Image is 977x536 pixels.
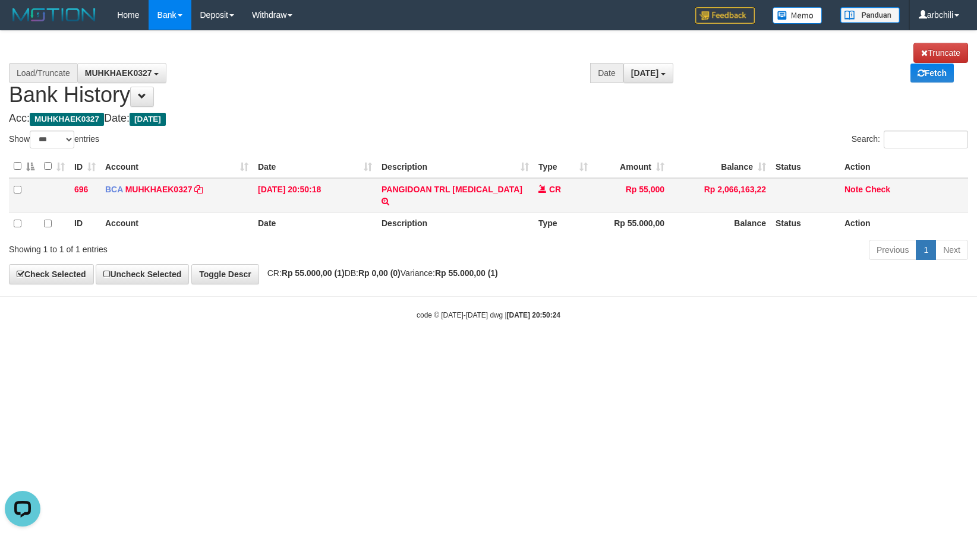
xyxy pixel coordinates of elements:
[9,63,77,83] div: Load/Truncate
[669,178,771,213] td: Rp 2,066,163,22
[9,155,39,178] th: : activate to sort column descending
[852,131,968,148] label: Search:
[39,155,70,178] th: : activate to sort column ascending
[77,63,167,83] button: MUHKHAEK0327
[623,63,673,83] button: [DATE]
[549,185,561,194] span: CR
[771,212,840,235] th: Status
[9,43,968,107] h1: Bank History
[100,155,253,178] th: Account: activate to sort column ascending
[194,185,203,194] a: Copy MUHKHAEK0327 to clipboard
[669,155,771,178] th: Balance: activate to sort column ascending
[507,311,560,319] strong: [DATE] 20:50:24
[417,311,560,319] small: code © [DATE]-[DATE] dwg |
[105,185,123,194] span: BCA
[9,239,398,255] div: Showing 1 to 1 of 1 entries
[253,178,377,213] td: [DATE] 20:50:18
[253,212,377,235] th: Date
[74,185,88,194] span: 696
[261,268,498,278] span: CR: DB: Variance:
[377,212,534,235] th: Description
[695,7,755,24] img: Feedback.jpg
[669,212,771,235] th: Balance
[773,7,822,24] img: Button%20Memo.svg
[592,155,669,178] th: Amount: activate to sort column ascending
[590,63,623,83] div: Date
[358,268,401,278] strong: Rp 0,00 (0)
[935,240,968,260] a: Next
[9,113,968,125] h4: Acc: Date:
[70,212,100,235] th: ID
[125,185,193,194] a: MUHKHAEK0327
[30,113,104,126] span: MUHKHAEK0327
[913,43,968,63] a: Truncate
[592,212,669,235] th: Rp 55.000,00
[771,155,840,178] th: Status
[534,212,592,235] th: Type
[435,268,498,278] strong: Rp 55.000,00 (1)
[910,64,954,83] a: Fetch
[916,240,936,260] a: 1
[844,185,863,194] a: Note
[592,178,669,213] td: Rp 55,000
[30,131,74,148] select: Showentries
[865,185,890,194] a: Check
[9,6,99,24] img: MOTION_logo.png
[100,212,253,235] th: Account
[534,155,592,178] th: Type: activate to sort column ascending
[191,264,259,284] a: Toggle Descr
[377,155,534,178] th: Description: activate to sort column ascending
[869,240,916,260] a: Previous
[884,131,968,148] input: Search:
[130,113,166,126] span: [DATE]
[631,68,658,78] span: [DATE]
[840,7,900,23] img: panduan.png
[5,5,40,40] button: Open LiveChat chat widget
[96,264,189,284] a: Uncheck Selected
[840,155,968,178] th: Action
[85,68,152,78] span: MUHKHAEK0327
[253,155,377,178] th: Date: activate to sort column ascending
[840,212,968,235] th: Action
[9,264,94,284] a: Check Selected
[9,131,99,148] label: Show entries
[282,268,345,278] strong: Rp 55.000,00 (1)
[70,155,100,178] th: ID: activate to sort column ascending
[382,185,522,194] a: PANGIDOAN TRL [MEDICAL_DATA]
